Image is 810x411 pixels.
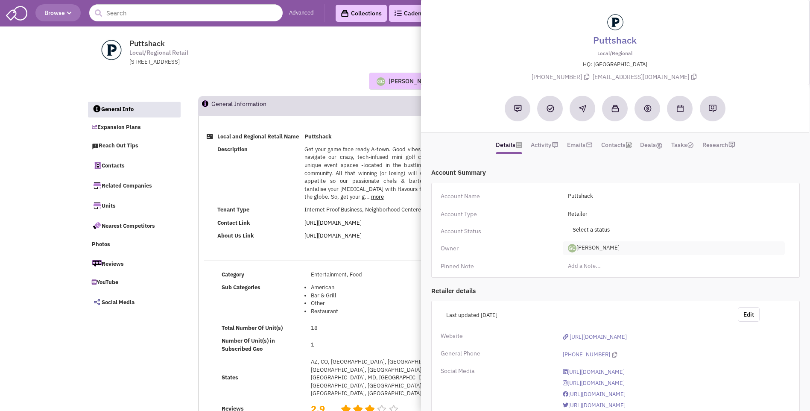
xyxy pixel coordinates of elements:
[496,137,515,153] a: Details
[311,402,334,407] h2: 2.9
[211,97,315,115] h2: General Information
[302,204,453,217] td: Internet Proof Business, Neighborhood Centered Retail
[311,299,450,308] li: Other
[579,105,586,112] img: Reachout
[567,137,585,153] a: Emails
[593,73,699,81] span: [EMAIL_ADDRESS][DOMAIN_NAME]
[222,284,260,291] b: Sub Categories
[563,349,610,360] a: [PHONE_NUMBER]
[88,237,181,253] a: Photos
[431,50,799,57] p: Local/Regional
[217,146,248,153] b: Description
[88,293,181,311] a: Social Media
[611,105,619,112] img: Add to a collection
[671,137,694,153] a: Tasks
[222,337,275,352] b: Number Of Unit(s) in Subscribed Geo
[563,189,785,203] input: Add a Account name...
[552,141,559,148] img: icon-note.png
[441,192,557,200] div: Account Name
[341,9,349,18] img: icon-collection-lavender-black.svg
[308,355,452,400] td: AZ, CO, [GEOGRAPHIC_DATA], [GEOGRAPHIC_DATA], [GEOGRAPHIC_DATA], [GEOGRAPHIC_DATA], [GEOGRAPHIC_D...
[88,138,181,154] a: Reach Out Tips
[217,206,249,213] b: Tenant Type
[88,275,181,291] a: YouTube
[563,400,785,411] a: [URL][DOMAIN_NAME]
[431,61,799,69] p: HQ: [GEOGRAPHIC_DATA]
[531,137,551,153] a: Activity
[44,9,72,17] span: Browse
[728,141,735,148] img: research-icon.png
[431,168,800,177] div: Account Summary
[602,96,628,121] button: Add to a collection
[563,207,785,221] input: Select a type
[304,146,450,200] span: Get your game face ready A-town. Good vibes only as you navigate our crazy, tech-infused mini gol...
[441,307,732,323] div: Last updated [DATE]
[532,73,593,81] span: [PHONE_NUMBER]
[222,271,244,278] b: Category
[308,268,452,281] td: Entertainment, Food
[563,259,785,273] input: Add a Note...
[6,4,27,21] img: SmartAdmin
[656,142,663,149] img: icon-dealamount.png
[640,137,663,153] a: Deals
[88,217,181,235] a: Nearest Competitors
[568,244,576,252] img: 4gsb4SvoTEGolcWcxLFjKw.png
[35,4,81,21] button: Browse
[308,322,452,335] td: 18
[563,241,785,255] span: [PERSON_NAME]
[129,38,165,48] span: Puttshack
[311,308,450,316] li: Restaurant
[441,262,557,270] div: Pinned Note
[289,9,314,17] a: Advanced
[88,120,181,136] a: Expansion Plans
[441,244,557,252] div: Owner
[88,102,181,118] a: General Info
[563,378,785,389] a: [URL][DOMAIN_NAME]
[308,335,452,355] td: 1
[217,219,250,226] b: Contact Link
[643,104,652,113] img: Create a deal
[222,324,283,332] b: Total Number Of Unit(s)
[304,133,332,140] b: Puttshack
[88,176,181,194] a: Related Companies
[304,232,362,239] a: [URL][DOMAIN_NAME]
[738,307,760,322] button: Edit
[394,10,402,16] img: Cadences_logo.png
[89,4,283,21] input: Search
[441,332,557,340] div: Website
[129,48,188,57] span: Local/Regional Retail
[708,104,717,113] img: Request research
[547,105,554,112] img: Add a Task
[563,389,785,400] a: [URL][DOMAIN_NAME]
[568,225,614,235] span: Select a status
[92,39,131,61] img: www.puttshack.com
[514,105,522,112] img: Add a note
[601,137,626,153] a: Contacts
[336,5,387,22] a: Collections
[88,197,181,214] a: Units
[586,141,593,148] img: icon-email-active-16.png
[441,349,557,358] div: General Phone
[304,219,362,226] a: [URL][DOMAIN_NAME]
[563,367,785,378] a: [URL][DOMAIN_NAME]
[389,77,436,85] div: [PERSON_NAME]
[687,142,694,149] img: TaskCount.png
[217,133,299,140] b: Local and Regional Retail Name
[311,284,450,292] li: American
[702,137,728,153] a: Research
[677,105,684,112] img: Schedule a Meeting
[441,210,557,218] div: Account Type
[441,367,557,375] div: Social Media
[389,5,436,22] a: Cadences
[371,193,384,200] a: more
[563,332,785,343] a: [URL][DOMAIN_NAME]
[129,58,352,66] div: [STREET_ADDRESS]
[431,286,800,295] div: Retailer details
[217,232,254,239] b: About Us Link
[594,31,637,50] a: Puttshack
[88,255,181,273] a: Reviews
[441,227,557,235] div: Account Status
[311,292,450,300] li: Bar & Grill
[222,374,238,381] b: States
[88,156,181,174] a: Contacts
